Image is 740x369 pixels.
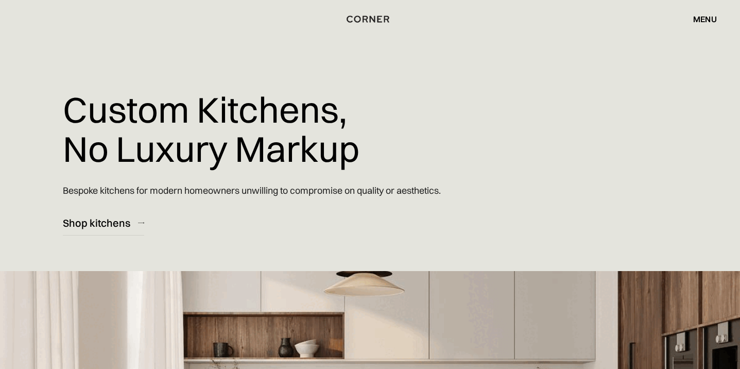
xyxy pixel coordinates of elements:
[63,82,359,176] h1: Custom Kitchens, No Luxury Markup
[63,176,441,205] p: Bespoke kitchens for modern homeowners unwilling to compromise on quality or aesthetics.
[693,15,717,23] div: menu
[342,12,398,26] a: home
[63,210,144,236] a: Shop kitchens
[63,216,130,230] div: Shop kitchens
[683,10,717,28] div: menu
